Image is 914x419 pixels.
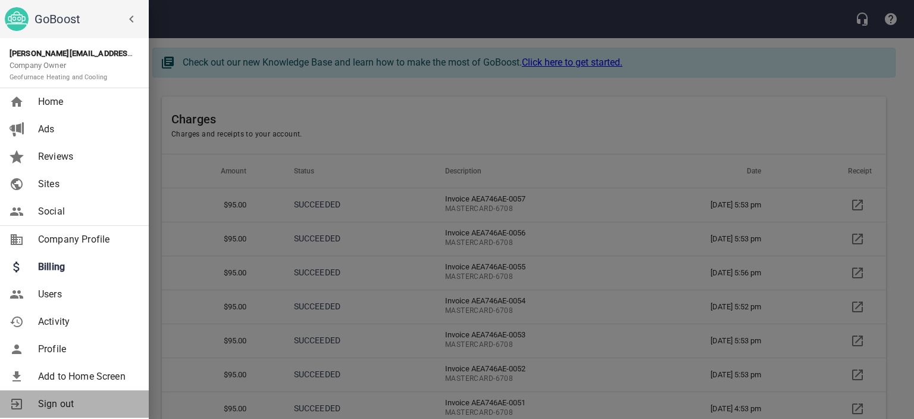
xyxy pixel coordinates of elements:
span: Ads [38,122,134,136]
small: Geofurnace Heating and Cooling [10,73,107,81]
strong: [PERSON_NAME][EMAIL_ADDRESS][DOMAIN_NAME] [10,49,195,58]
span: Reviews [38,150,134,164]
span: Add to Home Screen [38,370,134,384]
span: Sites [38,177,134,191]
span: Sign out [38,397,134,411]
span: Social [38,204,134,219]
span: Home [38,95,134,109]
span: Activity [38,315,134,329]
span: Company Owner [10,61,107,82]
h6: GoBoost [35,10,144,29]
span: Company Profile [38,232,134,247]
span: Profile [38,342,134,356]
img: go_boost_head.png [5,7,29,31]
span: Users [38,287,134,302]
span: Billing [38,260,134,274]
